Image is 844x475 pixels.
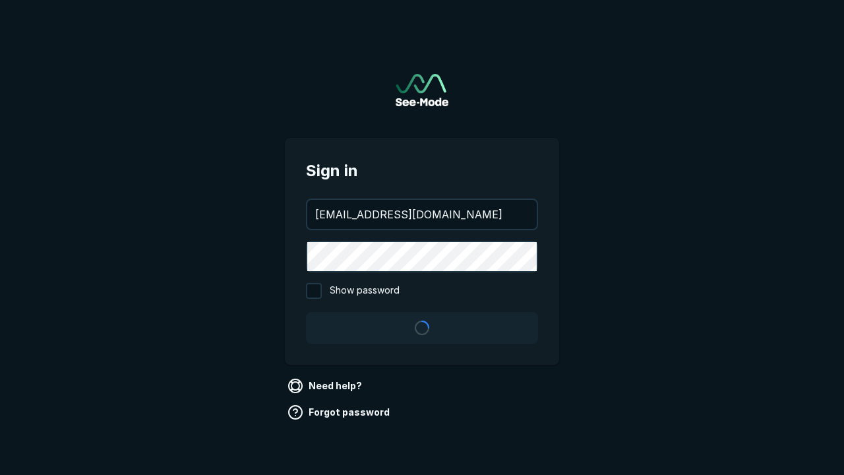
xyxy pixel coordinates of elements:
input: your@email.com [307,200,537,229]
span: Show password [330,283,400,299]
span: Sign in [306,159,538,183]
a: Need help? [285,375,367,396]
a: Forgot password [285,402,395,423]
a: Go to sign in [396,74,448,106]
img: See-Mode Logo [396,74,448,106]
